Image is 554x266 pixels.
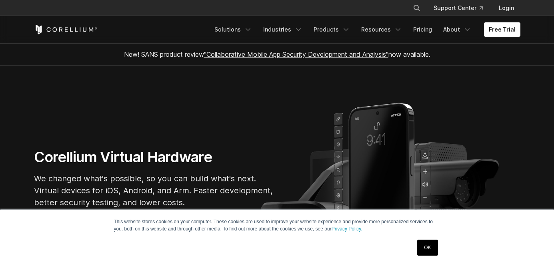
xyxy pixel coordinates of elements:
[417,240,438,256] a: OK
[309,22,355,37] a: Products
[427,1,489,15] a: Support Center
[438,22,476,37] a: About
[34,173,274,208] p: We changed what's possible, so you can build what's next. Virtual devices for iOS, Android, and A...
[410,1,424,15] button: Search
[124,50,430,58] span: New! SANS product review now available.
[34,148,274,166] h1: Corellium Virtual Hardware
[210,22,257,37] a: Solutions
[356,22,407,37] a: Resources
[492,1,520,15] a: Login
[204,50,388,58] a: "Collaborative Mobile App Security Development and Analysis"
[403,1,520,15] div: Navigation Menu
[484,22,520,37] a: Free Trial
[408,22,437,37] a: Pricing
[332,226,362,232] a: Privacy Policy.
[210,22,520,37] div: Navigation Menu
[34,25,98,34] a: Corellium Home
[258,22,307,37] a: Industries
[114,218,440,232] p: This website stores cookies on your computer. These cookies are used to improve your website expe...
